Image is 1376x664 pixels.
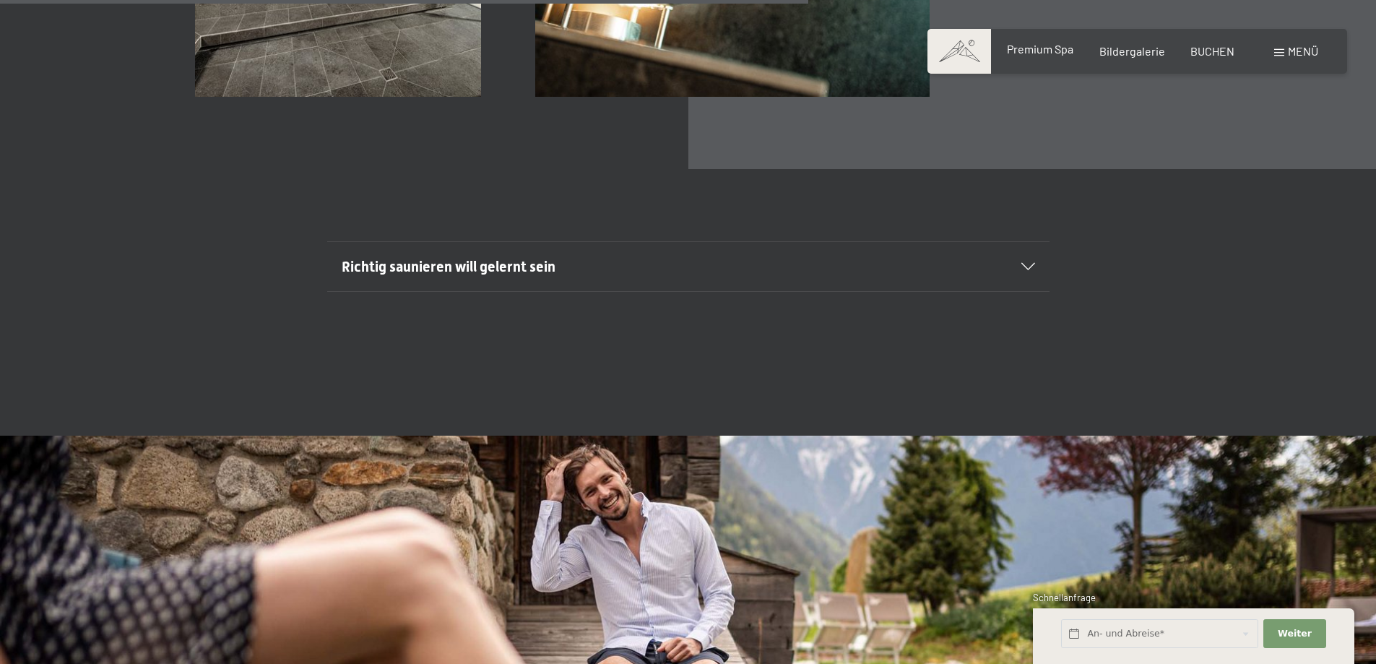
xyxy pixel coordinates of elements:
span: Richtig saunieren will gelernt sein [342,258,555,275]
span: Schnellanfrage [1033,592,1096,603]
button: Weiter [1263,619,1325,649]
span: Weiter [1278,627,1312,640]
a: BUCHEN [1190,44,1234,58]
span: Menü [1288,44,1318,58]
a: Bildergalerie [1099,44,1165,58]
a: Premium Spa [1007,42,1073,56]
